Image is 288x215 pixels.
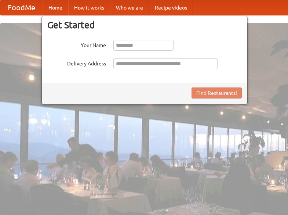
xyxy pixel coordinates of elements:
[47,40,106,49] label: Your Name
[110,0,149,15] a: Who we are
[47,58,106,67] label: Delivery Address
[0,0,43,15] a: FoodMe
[68,0,110,15] a: How it works
[149,0,193,15] a: Recipe videos
[192,87,242,98] button: Find Restaurants!
[43,0,68,15] a: Home
[47,19,242,31] h3: Get Started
